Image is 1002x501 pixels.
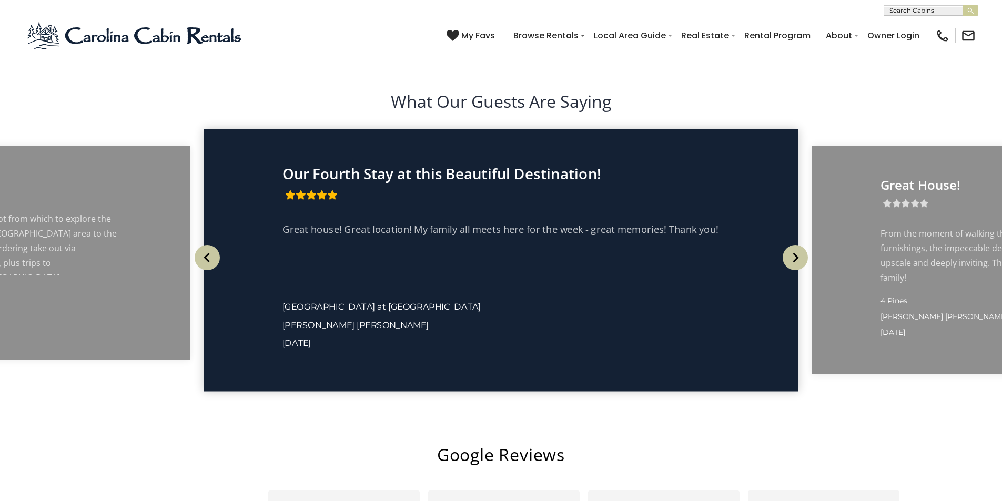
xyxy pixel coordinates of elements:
[778,234,812,281] button: Next
[190,234,224,281] button: Previous
[880,296,907,305] span: 4 Pines
[862,26,925,45] a: Owner Login
[195,245,220,270] img: arrow
[880,312,943,321] span: [PERSON_NAME]
[880,328,905,337] span: [DATE]
[676,26,734,45] a: Real Estate
[282,319,355,330] span: [PERSON_NAME]
[88,443,914,467] h2: Google Reviews
[739,26,816,45] a: Rental Program
[783,245,808,270] img: arrow
[282,338,311,349] span: [DATE]
[282,221,720,238] p: Great house! Great location! My family all meets here for the week - great memories! Thank you!
[461,29,495,42] span: My Favs
[282,165,720,182] p: Our Fourth Stay at this Beautiful Destination!
[447,29,498,43] a: My Favs
[357,319,429,330] span: [PERSON_NAME]
[282,301,481,312] a: [GEOGRAPHIC_DATA] at [GEOGRAPHIC_DATA]
[26,89,976,114] h2: What Our Guests Are Saying
[26,20,245,52] img: Blue-2.png
[821,26,857,45] a: About
[589,26,671,45] a: Local Area Guide
[508,26,584,45] a: Browse Rentals
[961,28,976,43] img: mail-regular-black.png
[935,28,950,43] img: phone-regular-black.png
